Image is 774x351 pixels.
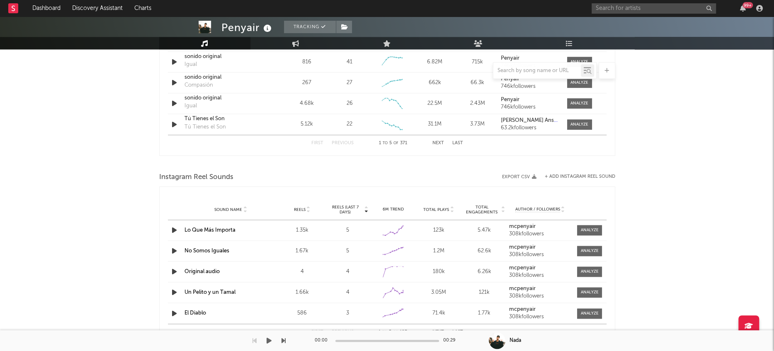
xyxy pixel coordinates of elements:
input: Search by song name or URL [493,68,581,74]
div: 31.1M [415,120,454,128]
strong: mcpenyair [509,265,536,271]
div: Igual [184,102,197,110]
div: 4.68k [288,99,326,108]
div: 715k [458,58,497,66]
div: 6.82M [415,58,454,66]
div: 22.5M [415,99,454,108]
a: [PERSON_NAME] Ans & Alka Produce & Penyair [501,118,558,123]
div: 66.3k [458,79,497,87]
strong: Penyair [501,97,519,102]
button: Tracking [284,21,336,33]
a: Penyair [501,56,558,61]
div: 5 [327,226,369,235]
div: 3.05M [418,288,459,297]
div: 71.4k [418,309,459,317]
div: Tú Tienes el Son [184,123,226,131]
div: 746k followers [501,84,558,90]
div: 308k followers [509,252,571,258]
a: Original audio [184,269,220,274]
strong: mcpenyair [509,224,536,229]
button: Last [452,141,463,145]
a: No Somos Iguales [184,248,229,254]
div: 308k followers [509,293,571,299]
div: 180k [418,268,459,276]
div: 123k [418,226,459,235]
strong: Penyair [501,56,519,61]
button: Next [432,330,444,334]
a: Un Pelito y un Tamal [184,290,235,295]
div: 1 5 103 [370,327,416,337]
span: Reels (last 7 days) [327,205,364,215]
div: 586 [281,309,323,317]
a: mcpenyair [509,224,571,230]
strong: mcpenyair [509,307,536,312]
div: 6.26k [463,268,505,276]
div: 4 [327,288,369,297]
strong: Penyair [501,76,519,82]
strong: mcpenyair [509,244,536,250]
a: Lo Que Más Importa [184,228,235,233]
a: Tú Tienes el Son [184,115,271,123]
strong: [PERSON_NAME] Ans & Alka Produce & Penyair [501,118,618,123]
div: 308k followers [509,273,571,278]
div: 62.6k [463,247,505,255]
a: mcpenyair [509,307,571,312]
div: 2.43M [458,99,497,108]
div: 816 [288,58,326,66]
span: of [393,141,398,145]
a: sonido original [184,94,271,102]
a: El Diablo [184,310,206,316]
div: Compasión [184,81,213,90]
a: mcpenyair [509,265,571,271]
div: 746k followers [501,104,558,110]
div: 5 [327,247,369,255]
div: 5.47k [463,226,505,235]
strong: mcpenyair [509,286,536,291]
div: 3.73M [458,120,497,128]
span: Instagram Reel Sounds [159,172,233,182]
div: 1.35k [281,226,323,235]
div: 26 [346,99,352,108]
div: 00:29 [443,336,460,346]
button: First [311,141,323,145]
button: + Add Instagram Reel Sound [545,174,615,179]
div: Nada [510,337,521,344]
span: Sound Name [214,207,242,212]
button: Last [452,330,463,334]
div: 308k followers [509,231,571,237]
div: 662k [415,79,454,87]
div: 22 [347,120,352,128]
div: Penyair [221,21,274,34]
a: mcpenyair [509,244,571,250]
button: Export CSV [502,174,536,179]
button: 99+ [740,5,746,12]
div: 99 + [742,2,753,8]
div: 4 [281,268,323,276]
a: mcpenyair [509,286,571,292]
button: Previous [332,330,354,334]
input: Search for artists [592,3,716,14]
div: Igual [184,61,197,69]
span: Author / Followers [515,207,560,212]
a: sonido original [184,53,271,61]
a: Penyair [501,97,558,103]
div: 5.12k [288,120,326,128]
button: Previous [332,141,354,145]
div: 121k [463,288,505,297]
div: 3 [327,309,369,317]
span: Total Plays [423,207,449,212]
button: First [311,330,323,334]
div: 27 [347,79,352,87]
div: 6M Trend [373,206,414,213]
div: 267 [288,79,326,87]
span: Reels [294,207,306,212]
div: 1.67k [281,247,323,255]
div: 1.2M [418,247,459,255]
div: 41 [347,58,352,66]
div: 1 5 371 [370,138,416,148]
a: Penyair [501,76,558,82]
div: 63.2k followers [501,125,558,131]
